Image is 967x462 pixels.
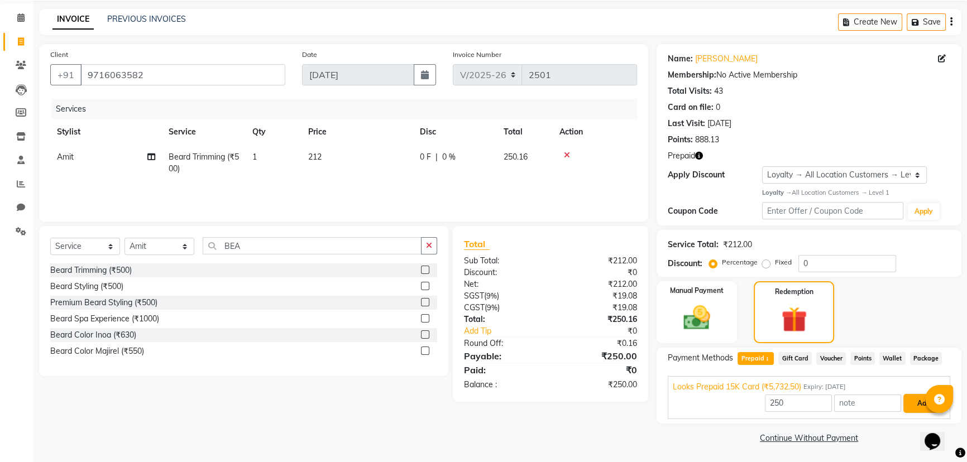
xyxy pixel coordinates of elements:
div: ₹0 [550,363,645,377]
div: ₹19.08 [550,290,645,302]
div: Points: [668,134,693,146]
div: 0 [716,102,720,113]
div: Beard Color Inoa (₹630) [50,329,136,341]
div: Sub Total: [456,255,550,267]
th: Action [553,119,637,145]
div: Name: [668,53,693,65]
div: Last Visit: [668,118,705,129]
th: Qty [246,119,301,145]
strong: Loyalty → [762,189,792,196]
div: Beard Trimming (₹500) [50,264,132,276]
button: Apply [908,203,940,220]
span: 212 [308,152,322,162]
img: _cash.svg [675,302,719,333]
div: ₹0 [566,325,645,337]
div: Payable: [456,349,550,363]
label: Invoice Number [453,50,501,60]
button: Create New [838,13,902,31]
div: ₹250.16 [550,314,645,325]
label: Percentage [722,257,758,267]
span: Wallet [879,352,906,365]
label: Fixed [775,257,792,267]
div: Total: [456,314,550,325]
span: 1 [764,357,770,363]
div: Beard Color Majirel (₹550) [50,345,144,357]
div: Membership: [668,69,716,81]
input: Search or Scan [203,237,422,254]
span: Beard Trimming (₹500) [169,152,239,174]
th: Total [497,119,553,145]
a: Add Tip [456,325,567,337]
span: CGST [464,302,485,312]
div: ₹212.00 [723,239,752,251]
div: Round Off: [456,338,550,349]
a: [PERSON_NAME] [695,53,758,65]
span: Prepaid [668,150,695,162]
button: Save [907,13,946,31]
span: Expiry: [DATE] [803,382,846,392]
div: ₹250.00 [550,349,645,363]
div: ( ) [456,290,550,302]
div: Discount: [456,267,550,278]
span: | [435,151,438,163]
div: Service Total: [668,239,719,251]
div: ₹0.16 [550,338,645,349]
div: Apply Discount [668,169,762,181]
span: 1 [252,152,257,162]
div: ₹250.00 [550,379,645,391]
iframe: chat widget [920,417,956,451]
span: Points [850,352,875,365]
div: 888.13 [695,134,719,146]
div: Beard Styling (₹500) [50,281,123,292]
input: Amount [765,394,832,412]
div: No Active Membership [668,69,950,81]
div: Total Visits: [668,85,712,97]
span: Prepaid [738,352,774,365]
div: ₹0 [550,267,645,278]
div: 43 [714,85,723,97]
div: Premium Beard Styling (₹500) [50,297,157,309]
span: 9% [487,303,497,312]
div: Coupon Code [668,205,762,217]
span: Amit [57,152,74,162]
span: 0 % [442,151,456,163]
span: Voucher [816,352,846,365]
a: INVOICE [52,9,94,30]
div: Net: [456,278,550,290]
div: Beard Spa Experience (₹1000) [50,313,159,325]
label: Client [50,50,68,60]
div: ₹212.00 [550,255,645,267]
a: Continue Without Payment [659,432,959,444]
th: Stylist [50,119,162,145]
span: SGST [464,291,484,301]
label: Redemption [775,287,813,297]
div: ₹19.08 [550,302,645,314]
div: ( ) [456,302,550,314]
div: Card on file: [668,102,714,113]
div: Discount: [668,258,702,269]
span: Package [910,352,942,365]
span: Gift Card [778,352,812,365]
img: _gift.svg [773,304,815,335]
div: [DATE] [707,118,731,129]
span: Payment Methods [668,352,733,364]
button: +91 [50,64,82,85]
input: Search by Name/Mobile/Email/Code [80,64,285,85]
span: Looks Prepaid 15K Card (₹5,732.50) [673,381,801,393]
input: note [834,394,901,412]
span: Total [464,238,490,250]
button: Add [903,394,944,413]
label: Manual Payment [670,286,724,296]
div: Services [51,99,645,119]
div: ₹212.00 [550,278,645,290]
div: All Location Customers → Level 1 [762,188,950,198]
span: 9% [486,291,497,300]
span: 250.16 [504,152,528,162]
span: 0 F [420,151,431,163]
th: Service [162,119,246,145]
th: Price [301,119,413,145]
div: Paid: [456,363,550,377]
div: Balance : [456,379,550,391]
label: Date [302,50,317,60]
input: Enter Offer / Coupon Code [762,202,903,219]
